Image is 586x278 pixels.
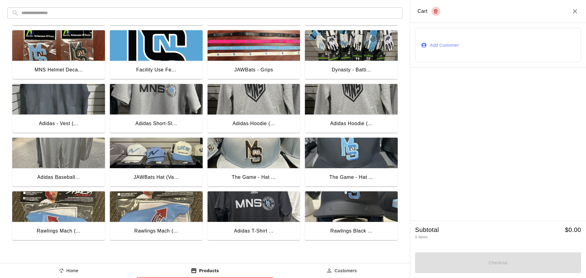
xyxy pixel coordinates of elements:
button: Empty cart [431,7,440,16]
button: Adidas Hoodie (Adult) - All ColorsAdidas Hoodie (... [305,84,398,134]
button: Adidas T-Shirt (SS)Adidas T-Shirt ... [208,191,300,241]
div: JAWBats Hat (Va... [134,173,179,181]
p: Home [67,268,79,274]
p: Customers [335,268,357,274]
div: Rawlings Black ... [330,227,372,235]
div: Facility Use Fe... [136,66,176,74]
button: Adidas Hoodie (Youth) - All ColorsAdidas Hoodie (... [208,84,300,134]
img: The Game - Hat (BLUE) [208,138,300,168]
button: The Game - Hat (BLUE)The Game - Hat ... [208,138,300,188]
div: Adidas - Vest (... [39,120,78,128]
div: Adidas Short-Sl... [136,120,177,128]
button: Adidas - Vest (Black)Adidas - Vest (... [12,84,105,134]
button: Facility Use Fee -- Non-MemberFacility Use Fe... [110,30,203,80]
span: 0 items [415,235,428,239]
img: Adidas T-Shirt (SS) [208,191,300,222]
div: Adidas Hoodie (... [233,120,275,128]
div: Adidas T-Shirt ... [234,227,274,235]
img: MNS Helmet Decals [12,30,105,61]
button: Dynasty - Batting GlovesDynasty - Batti... [305,30,398,80]
div: Dynasty - Batti... [332,66,371,74]
button: Rawlings Mach (RHH)Rawlings Mach (... [110,191,203,241]
div: Rawlings Mach (... [134,227,178,235]
div: Adidas Hoodie (... [330,120,373,128]
h5: $ 0.00 [565,226,581,234]
img: Adidas Short-Sleeved Hoodie - All Colors [110,84,203,114]
img: Dynasty - Batting Gloves [305,30,398,61]
button: JAWBats Hat (Various)JAWBats Hat (Va... [110,138,203,188]
button: The Game - Hat (BLK)The Game - Hat ... [305,138,398,188]
div: The Game - Hat ... [329,173,373,181]
button: MNS Helmet DecalsMNS Helmet Deca... [12,30,105,80]
div: The Game - Hat ... [232,173,276,181]
img: Rawlings Black Helmet [305,191,398,222]
img: Rawlings Mach (LHH) [12,191,105,222]
div: JAWBats - Grips [234,66,273,74]
button: Adidas Baseball Pants - White/GrayAdidas Baseball... [12,138,105,188]
img: JAWBats Hat (Various) [110,138,203,168]
img: Adidas Baseball Pants - White/Gray [12,138,105,168]
p: Products [199,268,219,274]
div: Adidas Baseball... [37,173,80,181]
button: Rawlings Mach (LHH)Rawlings Mach (... [12,191,105,241]
button: Add Customer [415,28,581,62]
button: Close [571,8,579,15]
img: Adidas Hoodie (Youth) - All Colors [208,84,300,114]
button: Rawlings Black HelmetRawlings Black ... [305,191,398,241]
img: Adidas - Vest (Black) [12,84,105,114]
div: Rawlings Mach (... [37,227,80,235]
button: Adidas Short-Sleeved Hoodie - All ColorsAdidas Short-Sl... [110,84,203,134]
h5: Subtotal [415,226,439,234]
img: Rawlings Mach (RHH) [110,191,203,222]
div: Cart [418,7,440,16]
img: JAWBats - Grips [208,30,300,61]
button: JAWBats - GripsJAWBats - Grips [208,30,300,80]
img: The Game - Hat (BLK) [305,138,398,168]
img: Facility Use Fee -- Non-Member [110,30,203,61]
div: MNS Helmet Deca... [34,66,82,74]
img: Adidas Hoodie (Adult) - All Colors [305,84,398,114]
